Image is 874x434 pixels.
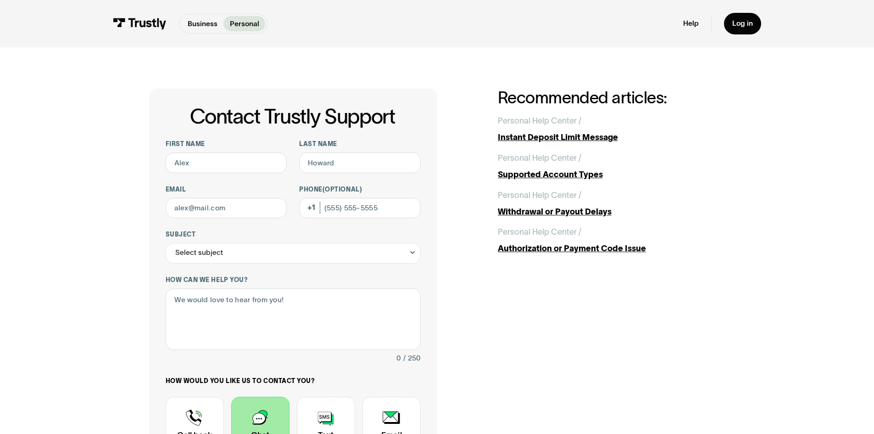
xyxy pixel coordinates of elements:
[498,226,581,238] div: Personal Help Center /
[299,140,421,148] label: Last name
[166,140,287,148] label: First name
[188,18,217,29] p: Business
[498,206,725,218] div: Withdrawal or Payout Delays
[181,16,223,31] a: Business
[396,352,401,365] div: 0
[166,276,421,284] label: How can we help you?
[498,152,725,181] a: Personal Help Center /Supported Account Types
[323,186,362,193] span: (Optional)
[299,186,421,194] label: Phone
[299,152,421,173] input: Howard
[166,198,287,219] input: alex@mail.com
[498,189,725,218] a: Personal Help Center /Withdrawal or Payout Delays
[498,89,725,107] h2: Recommended articles:
[498,242,725,255] div: Authorization or Payment Code Issue
[230,18,259,29] p: Personal
[166,377,421,385] label: How would you like us to contact you?
[403,352,421,365] div: / 250
[175,247,223,259] div: Select subject
[113,18,167,29] img: Trustly Logo
[166,243,421,264] div: Select subject
[724,13,761,34] a: Log in
[498,226,725,255] a: Personal Help Center /Authorization or Payment Code Issue
[498,131,725,144] div: Instant Deposit Limit Message
[498,152,581,164] div: Personal Help Center /
[498,115,725,144] a: Personal Help Center /Instant Deposit Limit Message
[166,231,421,239] label: Subject
[164,105,421,128] h1: Contact Trustly Support
[498,189,581,202] div: Personal Help Center /
[683,19,699,28] a: Help
[498,169,725,181] div: Supported Account Types
[223,16,265,31] a: Personal
[166,152,287,173] input: Alex
[299,198,421,219] input: (555) 555-5555
[498,115,581,127] div: Personal Help Center /
[166,186,287,194] label: Email
[732,19,753,28] div: Log in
